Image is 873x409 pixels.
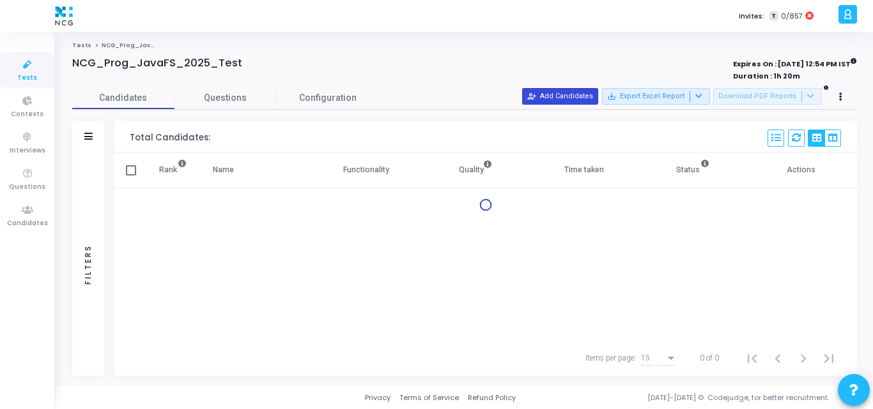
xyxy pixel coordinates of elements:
[72,91,174,105] span: Candidates
[564,163,604,177] div: Time taken
[733,56,857,70] strong: Expires On : [DATE] 12:54 PM IST
[299,91,357,105] span: Configuration
[516,392,857,403] div: [DATE]-[DATE] © Codejudge, for better recruitment.
[311,152,421,188] th: Functionality
[808,130,841,147] div: View Options
[102,41,202,49] span: NCG_Prog_JavaFS_2025_Test
[769,11,778,21] span: T
[468,392,516,403] a: Refund Policy
[733,71,800,81] strong: Duration : 1h 20m
[641,354,677,363] mat-select: Items per page:
[700,352,719,364] div: 0 of 0
[11,109,43,120] span: Contests
[765,345,791,371] button: Previous page
[791,345,816,371] button: Next page
[421,152,530,188] th: Quality
[82,194,94,334] div: Filters
[17,73,37,84] span: Tests
[213,163,234,177] div: Name
[641,353,650,362] span: 15
[816,345,842,371] button: Last page
[522,88,598,105] button: Add Candidates
[72,41,857,50] nav: breadcrumb
[639,152,748,188] th: Status
[739,345,765,371] button: First page
[52,3,76,29] img: logo
[713,88,822,105] button: Download PDF Reports
[748,152,857,188] th: Actions
[10,145,45,156] span: Interviews
[9,182,45,193] span: Questions
[399,392,459,403] a: Terms of Service
[527,92,536,101] mat-icon: person_add_alt
[72,41,91,49] a: Tests
[72,57,242,70] h4: NCG_Prog_JavaFS_2025_Test
[585,352,636,364] div: Items per page:
[174,91,277,105] span: Questions
[130,133,210,143] div: Total Candidates:
[781,11,803,22] span: 0/857
[739,11,764,22] label: Invites:
[146,152,200,188] th: Rank
[602,88,710,105] button: Export Excel Report
[607,92,616,101] mat-icon: save_alt
[7,218,48,229] span: Candidates
[365,392,390,403] a: Privacy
